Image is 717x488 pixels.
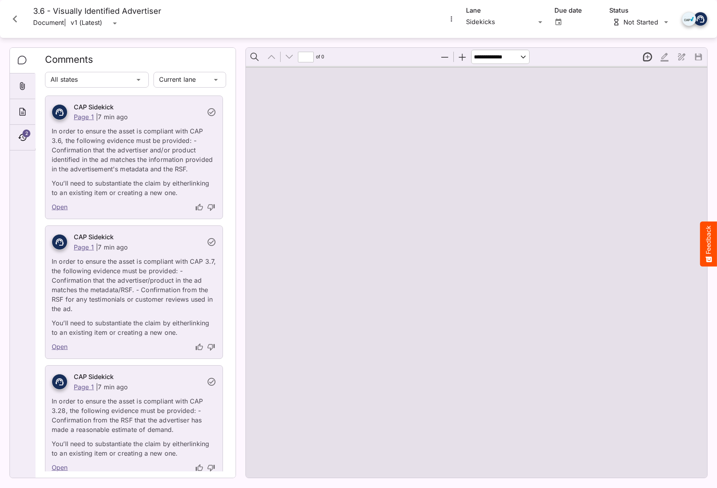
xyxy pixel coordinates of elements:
p: 7 min ago [98,113,128,121]
a: Open [52,463,68,473]
p: You’ll need to substantiate the claim by either linking to an existing item or creating a new one. [52,174,216,197]
button: Zoom Out [436,49,453,65]
div: Comments [10,48,36,73]
button: thumb-up [194,463,204,473]
button: thumb-down [206,202,216,212]
h6: CAP Sidekick [74,232,202,242]
div: Timeline [10,125,35,150]
a: Page 1 [74,113,94,121]
div: About [10,99,35,125]
a: Open [52,202,68,212]
h6: CAP Sidekick [74,372,202,382]
h2: Comments [45,54,226,70]
button: Close card [3,7,27,31]
div: v1 (Latest) [71,18,110,29]
a: Page 1 [74,243,94,251]
span: of ⁨0⁩ [315,49,326,65]
button: thumb-down [206,463,216,473]
div: Current lane [154,72,211,88]
button: Open [553,17,563,27]
p: Document [33,16,64,30]
button: thumb-down [206,342,216,352]
div: Not Started [612,18,659,26]
button: thumb-up [194,342,204,352]
div: Attachments [10,73,35,99]
p: 7 min ago [98,383,128,391]
div: Sidekicks [466,16,535,28]
p: You’ll need to substantiate the claim by either linking to an existing item or creating a new one. [52,434,216,458]
p: In order to ensure the asset is compliant with CAP 3.28, the following evidence must be provided:... [52,392,216,434]
h4: 3.6 - Visually Identified Advertiser [33,6,161,16]
p: In order to ensure the asset is compliant with CAP 3.7, the following evidence must be provided: ... [52,252,216,313]
button: Zoom In [454,49,471,65]
h6: CAP Sidekick [74,102,202,113]
button: New thread [639,49,656,65]
button: Find in Document [246,49,263,65]
p: You’ll need to substantiate the claim by either linking to an existing item or creating a new one. [52,313,216,337]
span: 2 [22,130,30,137]
p: | [96,383,98,391]
p: In order to ensure the asset is compliant with CAP 3.6, the following evidence must be provided: ... [52,122,216,174]
a: Page 1 [74,383,94,391]
button: More options for 3.6 - Visually Identified Advertiser [446,14,457,24]
p: 7 min ago [98,243,128,251]
div: All states [45,72,134,88]
p: | [96,243,98,251]
span: | [64,18,66,27]
p: | [96,113,98,121]
button: Feedback [700,221,717,267]
a: Open [52,342,68,352]
button: thumb-up [194,202,204,212]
